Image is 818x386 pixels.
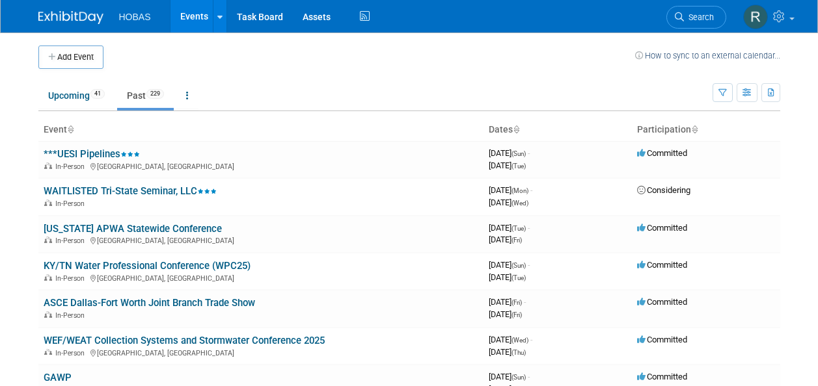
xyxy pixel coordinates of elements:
img: In-Person Event [44,199,52,206]
a: Search [666,6,726,29]
span: In-Person [55,274,89,283]
span: - [528,148,530,158]
span: [DATE] [489,309,522,319]
a: Upcoming41 [38,83,115,108]
span: Considering [637,185,690,195]
th: Dates [484,119,632,141]
span: In-Person [55,162,89,171]
span: 229 [146,89,164,99]
span: (Sun) [511,150,526,157]
img: ExhibitDay [38,11,103,24]
span: (Thu) [511,349,526,356]
span: Committed [637,372,687,381]
div: [GEOGRAPHIC_DATA], [GEOGRAPHIC_DATA] [44,347,478,357]
div: [GEOGRAPHIC_DATA], [GEOGRAPHIC_DATA] [44,161,478,171]
span: [DATE] [489,297,526,307]
span: HOBAS [119,12,151,22]
span: [DATE] [489,198,528,207]
span: (Tue) [511,162,526,170]
span: In-Person [55,349,89,357]
a: GAWP [44,372,72,383]
th: Event [38,119,484,141]
img: In-Person Event [44,162,52,169]
span: Committed [637,260,687,270]
span: [DATE] [489,372,530,381]
span: (Mon) [511,187,528,194]
span: [DATE] [489,260,530,270]
a: WEF/WEAT Collection Systems and Stormwater Conference 2025 [44,335,325,346]
span: In-Person [55,237,89,245]
span: [DATE] [489,272,526,282]
span: (Wed) [511,337,528,344]
span: [DATE] [489,235,522,244]
span: Search [684,12,714,22]
a: [US_STATE] APWA Statewide Conference [44,223,222,235]
img: In-Person Event [44,349,52,355]
a: ASCE Dallas-Fort Worth Joint Branch Trade Show [44,297,255,309]
span: - [524,297,526,307]
span: [DATE] [489,335,532,344]
span: 41 [90,89,105,99]
span: (Sun) [511,262,526,269]
span: [DATE] [489,161,526,170]
span: [DATE] [489,347,526,357]
span: (Tue) [511,274,526,281]
span: In-Person [55,311,89,320]
a: Sort by Start Date [513,124,519,135]
span: - [528,223,530,233]
span: Committed [637,297,687,307]
span: (Wed) [511,199,528,207]
a: WAITLISTED Tri-State Seminar, LLC [44,185,217,197]
a: Sort by Event Name [67,124,74,135]
span: [DATE] [489,223,530,233]
img: In-Person Event [44,237,52,243]
th: Participation [632,119,780,141]
span: - [528,260,530,270]
div: [GEOGRAPHIC_DATA], [GEOGRAPHIC_DATA] [44,272,478,283]
button: Add Event [38,45,103,69]
a: Past229 [117,83,174,108]
a: How to sync to an external calendar... [635,51,780,60]
a: ***UESI Pipelines [44,148,140,160]
img: In-Person Event [44,311,52,318]
div: [GEOGRAPHIC_DATA], [GEOGRAPHIC_DATA] [44,235,478,245]
span: (Fri) [511,237,522,244]
span: Committed [637,223,687,233]
span: - [530,185,532,195]
img: In-Person Event [44,274,52,281]
span: - [528,372,530,381]
img: Rebecca Gonchar [743,5,768,29]
span: (Sun) [511,374,526,381]
span: [DATE] [489,185,532,195]
span: Committed [637,148,687,158]
span: In-Person [55,199,89,208]
span: (Fri) [511,311,522,318]
a: Sort by Participation Type [691,124,698,135]
span: Committed [637,335,687,344]
span: - [530,335,532,344]
span: [DATE] [489,148,530,158]
a: KY/TN Water Professional Conference (WPC25) [44,260,251,272]
span: (Fri) [511,299,522,306]
span: (Tue) [511,225,526,232]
